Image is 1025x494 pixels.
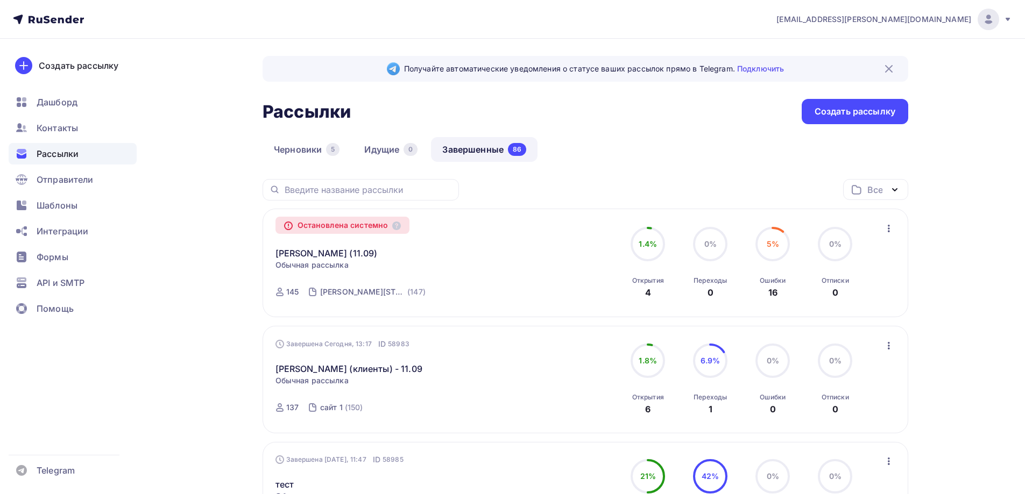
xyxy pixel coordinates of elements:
[37,464,75,477] span: Telegram
[709,403,712,416] div: 1
[508,143,526,156] div: 86
[326,143,340,156] div: 5
[286,402,299,413] div: 137
[815,105,895,118] div: Создать рассылку
[275,217,410,234] div: Остановлена системно
[373,454,380,465] span: ID
[9,169,137,190] a: Отправители
[645,286,651,299] div: 4
[37,225,88,238] span: Интеграции
[37,96,77,109] span: Дашборд
[822,393,849,402] div: Отписки
[829,471,842,481] span: 0%
[822,276,849,285] div: Отписки
[275,339,409,349] div: Завершена Сегодня, 13:17
[737,64,784,73] a: Подключить
[320,287,405,297] div: [PERSON_NAME][STREET_ADDRESS]
[319,283,427,300] a: [PERSON_NAME][STREET_ADDRESS] (147)
[39,59,118,72] div: Создать рассылку
[694,276,727,285] div: Переходы
[843,179,908,200] button: Все
[275,362,422,375] a: [PERSON_NAME] (клиенты) - 11.09
[694,393,727,402] div: Переходы
[353,137,429,162] a: Идущие0
[37,121,78,134] span: Контакты
[767,356,779,365] span: 0%
[387,62,400,75] img: Telegram
[37,250,68,263] span: Формы
[285,184,453,196] input: Введите название рассылки
[407,287,426,297] div: (147)
[263,101,351,123] h2: Рассылки
[776,9,1012,30] a: [EMAIL_ADDRESS][PERSON_NAME][DOMAIN_NAME]
[275,454,404,465] div: Завершена [DATE], 11:47
[867,183,882,196] div: Все
[37,173,94,186] span: Отправители
[37,302,74,315] span: Помощь
[275,260,349,270] span: Обычная рассылка
[832,286,838,299] div: 0
[345,402,363,413] div: (150)
[286,287,299,297] div: 145
[275,478,294,491] a: тест
[639,239,657,248] span: 1.4%
[639,356,657,365] span: 1.8%
[776,14,971,25] span: [EMAIL_ADDRESS][PERSON_NAME][DOMAIN_NAME]
[383,454,404,465] span: 58985
[760,393,786,402] div: Ошибки
[832,403,838,416] div: 0
[319,399,364,416] a: сайт 1 (150)
[388,339,409,349] span: 58983
[701,356,720,365] span: 6.9%
[404,63,784,74] span: Получайте автоматические уведомления о статусе ваших рассылок прямо в Telegram.
[829,356,842,365] span: 0%
[378,339,386,349] span: ID
[760,276,786,285] div: Ошибки
[829,239,842,248] span: 0%
[404,143,418,156] div: 0
[37,276,84,289] span: API и SMTP
[9,195,137,216] a: Шаблоны
[263,137,351,162] a: Черновики5
[645,403,651,416] div: 6
[768,286,777,299] div: 16
[770,403,776,416] div: 0
[632,393,664,402] div: Открытия
[275,375,349,386] span: Обычная рассылка
[320,402,343,413] div: сайт 1
[708,286,713,299] div: 0
[632,276,664,285] div: Открытия
[767,471,779,481] span: 0%
[767,239,779,248] span: 5%
[704,239,717,248] span: 0%
[9,246,137,268] a: Формы
[702,471,719,481] span: 42%
[275,247,378,260] a: [PERSON_NAME] (11.09)
[640,471,656,481] span: 21%
[431,137,538,162] a: Завершенные86
[9,117,137,139] a: Контакты
[37,199,77,212] span: Шаблоны
[9,143,137,164] a: Рассылки
[9,91,137,113] a: Дашборд
[37,147,79,160] span: Рассылки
